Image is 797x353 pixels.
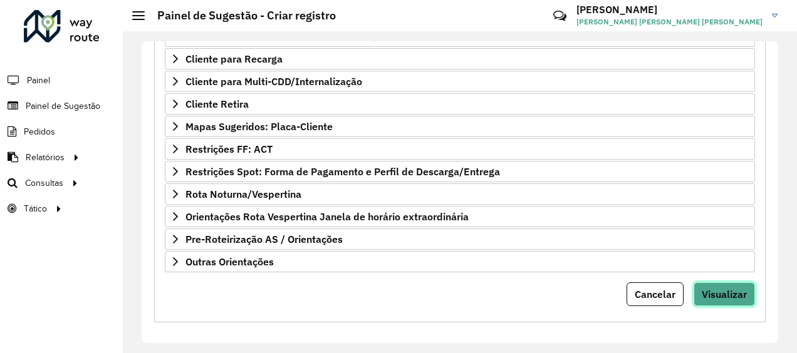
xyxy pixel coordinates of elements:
[165,161,755,182] a: Restrições Spot: Forma de Pagamento e Perfil de Descarga/Entrega
[185,257,274,267] span: Outras Orientações
[694,282,755,306] button: Visualizar
[165,93,755,115] a: Cliente Retira
[145,9,336,23] h2: Painel de Sugestão - Criar registro
[26,100,100,113] span: Painel de Sugestão
[25,176,63,190] span: Consultas
[165,71,755,92] a: Cliente para Multi-CDD/Internalização
[576,16,763,28] span: [PERSON_NAME] [PERSON_NAME] [PERSON_NAME]
[185,189,301,199] span: Rota Noturna/Vespertina
[546,3,573,29] a: Contato Rápido
[185,121,333,131] span: Mapas Sugeridos: Placa-Cliente
[185,144,273,154] span: Restrições FF: ACT
[185,166,500,176] span: Restrições Spot: Forma de Pagamento e Perfil de Descarga/Entrega
[165,251,755,272] a: Outras Orientações
[27,74,50,87] span: Painel
[24,125,55,138] span: Pedidos
[627,282,684,306] button: Cancelar
[185,234,343,244] span: Pre-Roteirização AS / Orientações
[165,206,755,227] a: Orientações Rota Vespertina Janela de horário extraordinária
[26,151,65,164] span: Relatórios
[635,288,675,300] span: Cancelar
[702,288,747,300] span: Visualizar
[165,116,755,137] a: Mapas Sugeridos: Placa-Cliente
[185,76,362,86] span: Cliente para Multi-CDD/Internalização
[185,99,249,109] span: Cliente Retira
[165,138,755,160] a: Restrições FF: ACT
[185,54,283,64] span: Cliente para Recarga
[165,183,755,205] a: Rota Noturna/Vespertina
[185,31,440,41] span: Preservar Cliente - Devem ficar no buffer, não roteirizar
[24,202,47,215] span: Tático
[165,48,755,69] a: Cliente para Recarga
[185,212,469,222] span: Orientações Rota Vespertina Janela de horário extraordinária
[165,228,755,250] a: Pre-Roteirização AS / Orientações
[576,4,763,16] h3: [PERSON_NAME]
